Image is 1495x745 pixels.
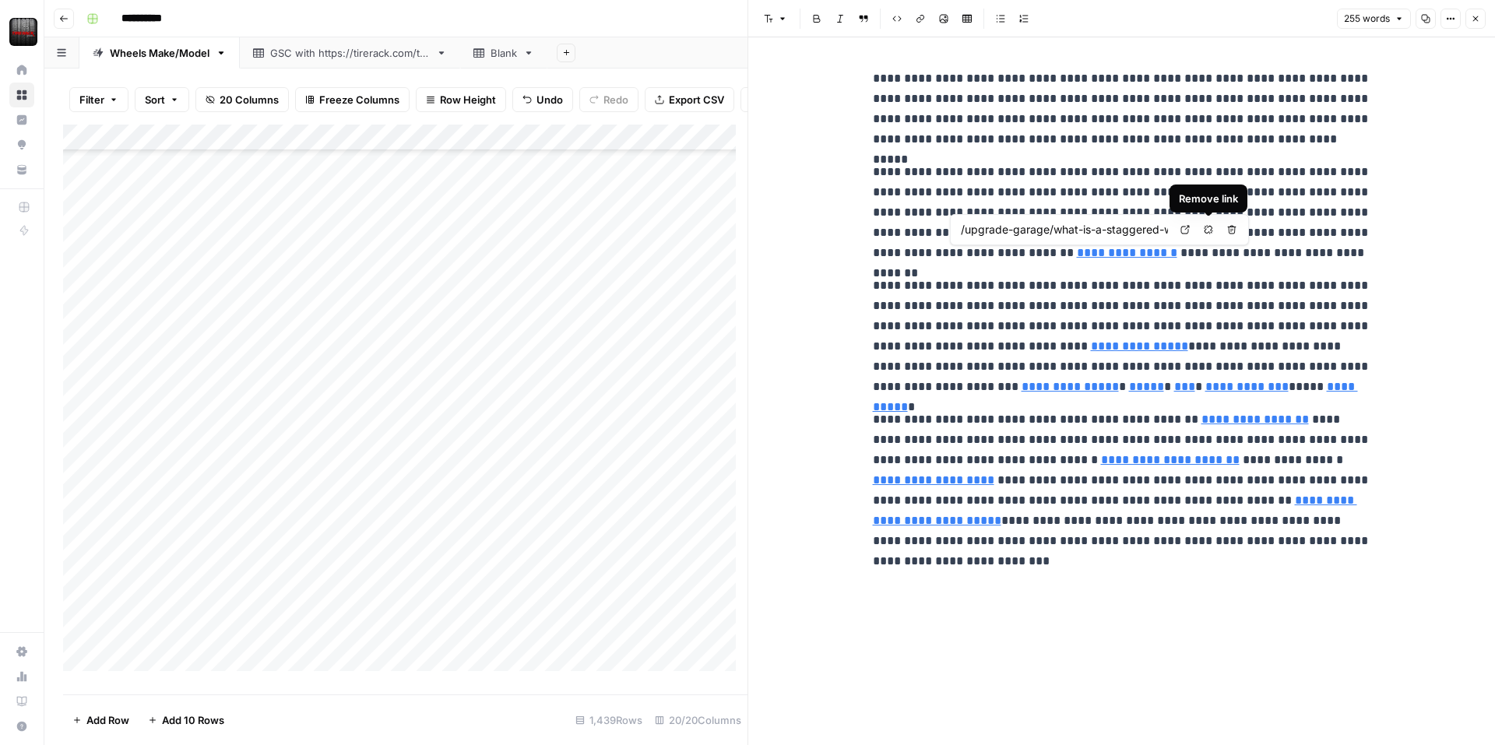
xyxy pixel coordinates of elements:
[79,92,104,107] span: Filter
[9,107,34,132] a: Insights
[145,92,165,107] span: Sort
[240,37,460,69] a: GSC with [URL][DOMAIN_NAME]
[9,157,34,182] a: Your Data
[1179,191,1238,206] div: Remove link
[491,45,517,61] div: Blank
[9,689,34,714] a: Learning Hub
[9,664,34,689] a: Usage
[603,92,628,107] span: Redo
[110,45,209,61] div: Wheels Make/Model
[669,92,724,107] span: Export CSV
[9,83,34,107] a: Browse
[9,639,34,664] a: Settings
[9,714,34,739] button: Help + Support
[416,87,506,112] button: Row Height
[63,708,139,733] button: Add Row
[9,12,34,51] button: Workspace: Tire Rack
[1337,9,1411,29] button: 255 words
[579,87,638,112] button: Redo
[135,87,189,112] button: Sort
[295,87,410,112] button: Freeze Columns
[79,37,240,69] a: Wheels Make/Model
[440,92,496,107] span: Row Height
[220,92,279,107] span: 20 Columns
[69,87,128,112] button: Filter
[645,87,734,112] button: Export CSV
[9,18,37,46] img: Tire Rack Logo
[536,92,563,107] span: Undo
[569,708,649,733] div: 1,439 Rows
[649,708,747,733] div: 20/20 Columns
[86,712,129,728] span: Add Row
[1344,12,1390,26] span: 255 words
[195,87,289,112] button: 20 Columns
[9,58,34,83] a: Home
[460,37,547,69] a: Blank
[270,45,430,61] div: GSC with [URL][DOMAIN_NAME]
[9,132,34,157] a: Opportunities
[512,87,573,112] button: Undo
[319,92,399,107] span: Freeze Columns
[162,712,224,728] span: Add 10 Rows
[139,708,234,733] button: Add 10 Rows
